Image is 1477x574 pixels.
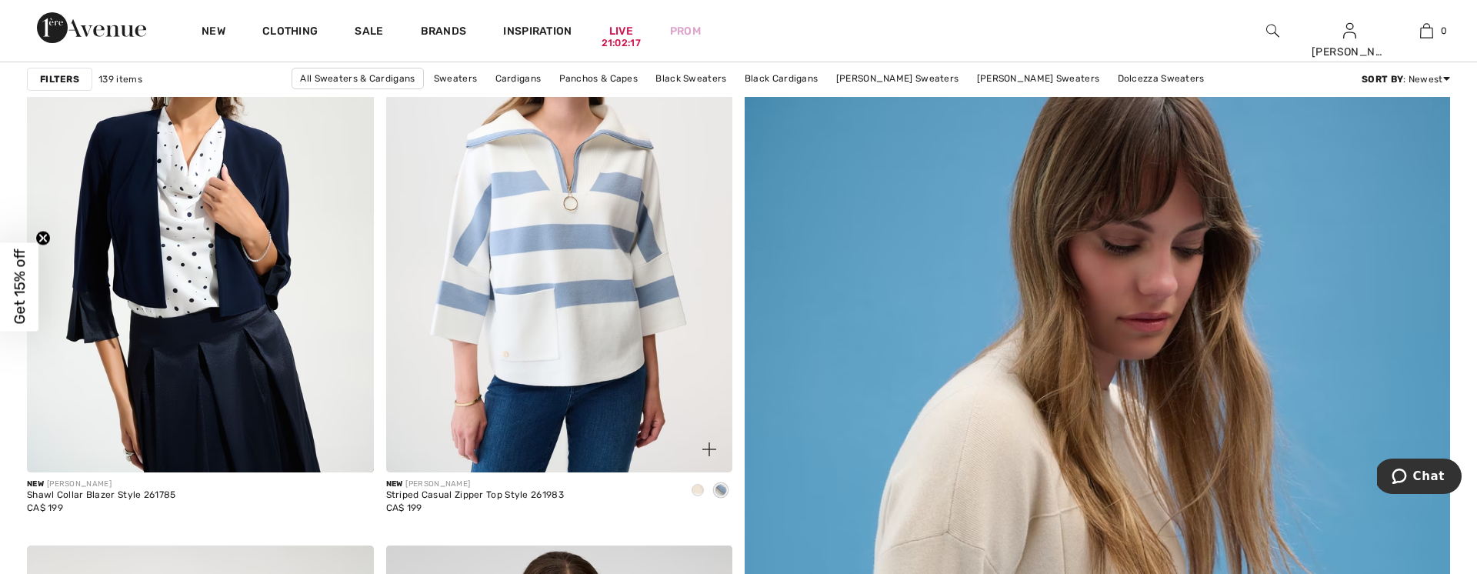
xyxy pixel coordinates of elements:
[1110,68,1212,88] a: Dolcezza Sweaters
[609,23,633,39] a: Live21:02:17
[35,231,51,246] button: Close teaser
[969,68,1108,88] a: [PERSON_NAME] Sweaters
[27,490,176,501] div: Shawl Collar Blazer Style 261785
[98,72,142,86] span: 139 items
[709,479,732,504] div: Winter white/chambray
[37,12,146,43] img: 1ère Avenue
[1343,22,1356,40] img: My Info
[421,25,467,41] a: Brands
[426,68,485,88] a: Sweaters
[1362,74,1403,85] strong: Sort By
[503,25,572,41] span: Inspiration
[27,479,176,490] div: [PERSON_NAME]
[386,490,564,501] div: Striped Casual Zipper Top Style 261983
[648,68,734,88] a: Black Sweaters
[355,25,383,41] a: Sale
[829,68,967,88] a: [PERSON_NAME] Sweaters
[1266,22,1279,40] img: search the website
[1389,22,1464,40] a: 0
[702,442,716,456] img: plus_v2.svg
[386,479,564,490] div: [PERSON_NAME]
[602,36,641,51] div: 21:02:17
[552,68,646,88] a: Panchos & Capes
[1343,23,1356,38] a: Sign In
[488,68,549,88] a: Cardigans
[386,479,403,489] span: New
[1362,72,1450,86] div: : Newest
[202,25,225,41] a: New
[386,502,422,513] span: CA$ 199
[27,479,44,489] span: New
[27,502,63,513] span: CA$ 199
[262,25,318,41] a: Clothing
[292,68,423,89] a: All Sweaters & Cardigans
[737,68,826,88] a: Black Cardigans
[1312,44,1387,60] div: [PERSON_NAME]
[1441,24,1447,38] span: 0
[40,72,79,86] strong: Filters
[670,23,701,39] a: Prom
[1377,459,1462,497] iframe: Opens a widget where you can chat to one of our agents
[1420,22,1433,40] img: My Bag
[11,249,28,325] span: Get 15% off
[686,479,709,504] div: Birch melange/winter white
